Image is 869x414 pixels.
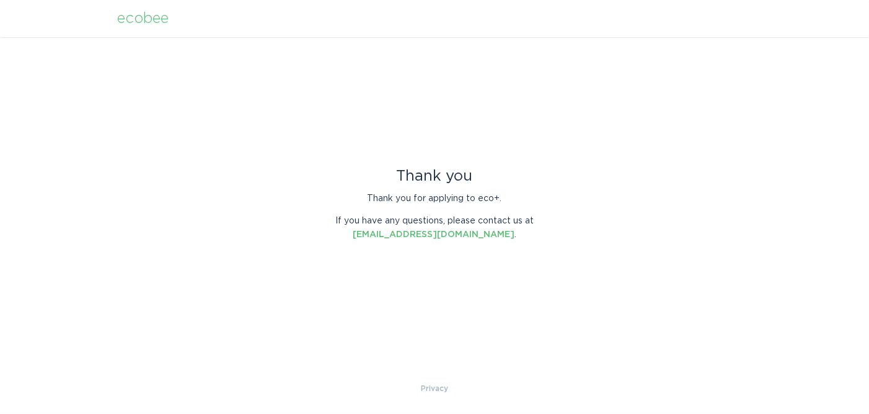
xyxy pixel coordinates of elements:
p: Thank you for applying to eco+. [326,192,543,205]
div: Thank you [326,169,543,183]
a: Privacy Policy & Terms of Use [421,382,448,395]
div: ecobee [117,12,169,25]
a: [EMAIL_ADDRESS][DOMAIN_NAME] [353,230,514,239]
p: If you have any questions, please contact us at . [326,214,543,241]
